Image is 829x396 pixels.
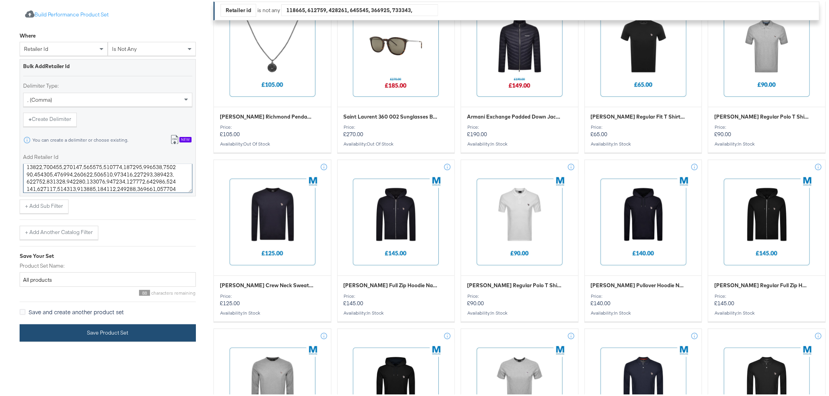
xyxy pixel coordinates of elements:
[256,5,281,13] div: is not any
[714,292,820,297] div: Price:
[282,3,438,14] div: 118665, 612759, 428261, 645545, 366925, 733343, 572625, 094092, 778198, 741251, 940112, 054392, 6...
[29,114,32,122] strong: +
[23,61,192,69] div: Bulk Add Retailer Id
[344,309,449,314] div: Availability :
[714,123,820,136] p: £90.00
[220,123,325,128] div: Price:
[220,292,325,297] div: Price:
[467,140,572,145] div: Availability :
[467,112,562,119] span: Armani Exchange Padded Down Jacket Navy
[491,139,507,145] span: in stock
[714,292,820,305] p: £145.00
[714,140,820,145] div: Availability :
[467,292,572,297] div: Price:
[344,123,449,128] div: Price:
[139,288,150,294] span: 88
[20,288,196,294] div: characters remaining
[23,81,192,88] label: Delimiter Type:
[220,112,315,119] span: Vivienne Westwood Richmond Pendant Gunmetal
[29,306,124,314] span: Save and create another product set
[714,280,809,288] span: Paul Smith Regular Full Zip Hoodie Black
[20,198,69,212] button: + Add Sub Filter
[20,6,114,21] button: Build Performance Product Set
[220,140,325,145] div: Availability :
[491,308,507,314] span: in stock
[344,123,449,136] p: £270.00
[20,261,196,268] label: Product Set Name:
[165,131,197,146] button: New
[344,292,449,297] div: Price:
[591,123,696,128] div: Price:
[467,123,572,136] p: £190.00
[24,44,48,51] span: retailer id
[714,112,809,119] span: Paul Smith Regular Polo T Shirt Grey
[344,292,449,305] p: £145.00
[344,140,449,145] div: Availability :
[714,123,820,128] div: Price:
[20,251,196,258] div: Save Your Set
[23,111,77,125] button: +Create Delimiter
[714,309,820,314] div: Availability :
[20,323,196,340] button: Save Product Set
[738,139,755,145] span: in stock
[220,292,325,305] p: £125.00
[591,123,696,136] p: £65.00
[467,123,572,128] div: Price:
[344,112,438,119] span: Saint Laurent 360 002 Sunglasses Brown
[220,280,315,288] span: Paul Smith Crew Neck Sweatshirt Navy
[23,152,192,160] label: Add Retailer Id
[591,280,686,288] span: Paul Smith Pullover Hoodie Navy
[591,112,686,119] span: Paul Smith Regular Fit T Shirt Black
[243,308,260,314] span: in stock
[591,140,696,145] div: Availability :
[591,309,696,314] div: Availability :
[367,308,384,314] span: in stock
[220,123,325,136] p: £105.00
[27,95,52,102] span: , (comma)
[467,309,572,314] div: Availability :
[344,280,438,288] span: Paul Smith Full Zip Hoodie Navy
[467,280,562,288] span: Paul Smith Regular Polo T Shirt White
[221,3,256,15] div: Retailer id
[467,292,572,305] p: £90.00
[112,44,137,51] span: is not any
[367,139,394,145] span: out of stock
[179,136,192,141] div: New
[591,292,696,297] div: Price:
[738,308,755,314] span: in stock
[32,136,129,141] div: You can create a delimiter or choose existing.
[20,271,196,286] input: Give your set a descriptive name
[220,309,325,314] div: Availability :
[591,292,696,305] p: £140.00
[23,162,192,191] textarea: 062538,357523,945011,851195,513550,006910,414411,917478,227804,140196,243898,081084,457310,223736...
[20,224,98,238] button: + Add Another Catalog Filter
[243,139,270,145] span: out of stock
[614,139,631,145] span: in stock
[20,31,36,38] div: Where
[614,308,631,314] span: in stock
